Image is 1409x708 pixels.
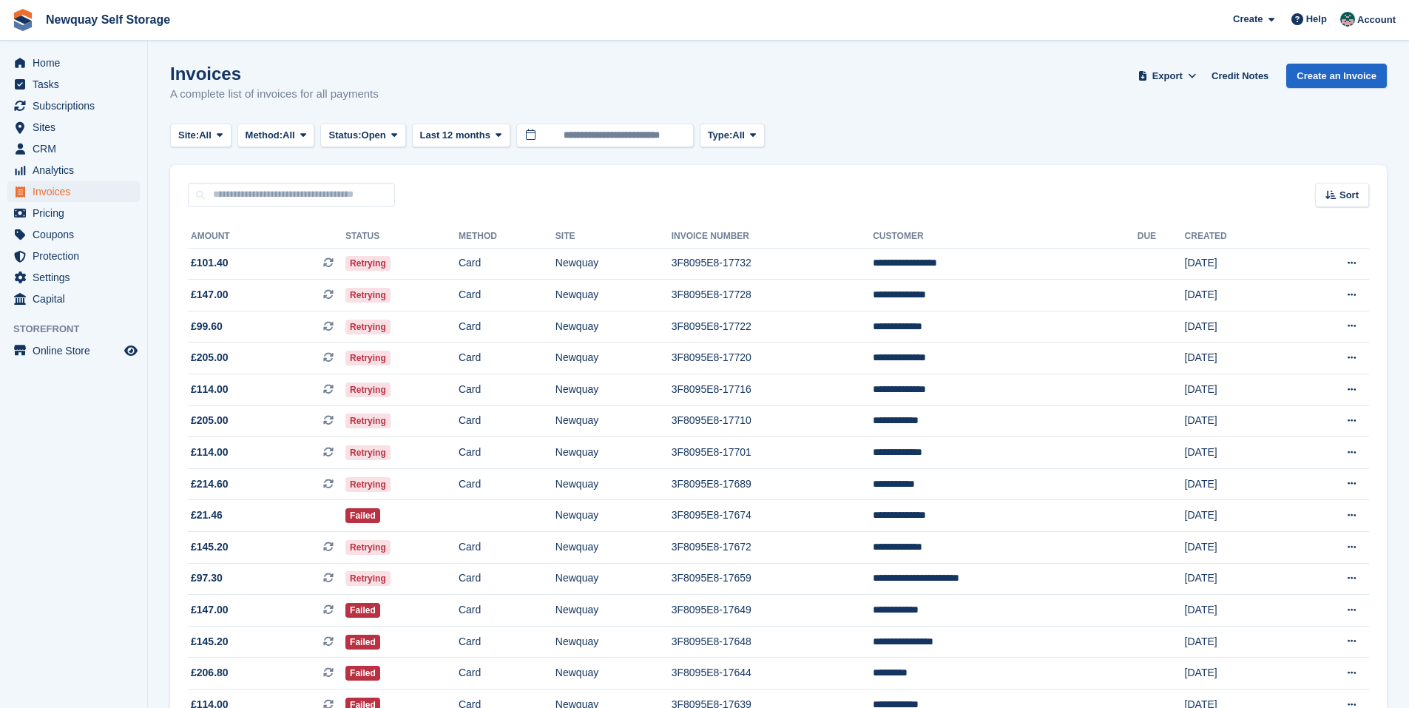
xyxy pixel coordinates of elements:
img: Tina [1340,12,1355,27]
td: Newquay [555,500,672,532]
td: Newquay [555,437,672,469]
button: Method: All [237,124,315,148]
a: menu [7,117,140,138]
th: Due [1138,225,1185,249]
span: £21.46 [191,508,223,523]
span: Retrying [345,571,391,586]
td: Card [459,280,555,311]
span: Retrying [345,320,391,334]
span: £99.60 [191,319,223,334]
a: menu [7,289,140,309]
span: Retrying [345,256,391,271]
span: £147.00 [191,602,229,618]
button: Last 12 months [412,124,510,148]
td: [DATE] [1185,563,1291,595]
td: 3F8095E8-17649 [672,595,873,627]
span: Create [1233,12,1263,27]
a: Create an Invoice [1286,64,1387,88]
span: £205.00 [191,350,229,365]
td: Newquay [555,468,672,500]
td: [DATE] [1185,311,1291,343]
th: Created [1185,225,1291,249]
a: menu [7,246,140,266]
span: £114.00 [191,382,229,397]
td: 3F8095E8-17659 [672,563,873,595]
td: 3F8095E8-17722 [672,311,873,343]
th: Amount [188,225,345,249]
span: Sort [1339,188,1359,203]
span: Help [1306,12,1327,27]
td: 3F8095E8-17689 [672,468,873,500]
td: [DATE] [1185,374,1291,406]
span: All [732,128,745,143]
span: Export [1152,69,1183,84]
td: Card [459,468,555,500]
span: £214.60 [191,476,229,492]
td: Card [459,248,555,280]
td: [DATE] [1185,405,1291,437]
button: Type: All [700,124,765,148]
span: Home [33,53,121,73]
a: menu [7,224,140,245]
td: Card [459,626,555,658]
th: Site [555,225,672,249]
td: Card [459,437,555,469]
span: Retrying [345,351,391,365]
span: Tasks [33,74,121,95]
td: [DATE] [1185,437,1291,469]
span: Retrying [345,445,391,460]
span: £206.80 [191,665,229,681]
button: Status: Open [320,124,405,148]
span: Failed [345,635,380,650]
th: Status [345,225,459,249]
td: 3F8095E8-17672 [672,532,873,564]
td: 3F8095E8-17732 [672,248,873,280]
span: CRM [33,138,121,159]
span: Failed [345,666,380,681]
span: Sites [33,117,121,138]
td: 3F8095E8-17710 [672,405,873,437]
td: Card [459,595,555,627]
th: Method [459,225,555,249]
span: £114.00 [191,445,229,460]
span: Last 12 months [420,128,490,143]
span: Open [362,128,386,143]
td: [DATE] [1185,595,1291,627]
span: £97.30 [191,570,223,586]
td: 3F8095E8-17644 [672,658,873,690]
span: Online Store [33,340,121,361]
span: £145.20 [191,634,229,650]
td: 3F8095E8-17720 [672,343,873,374]
td: [DATE] [1185,532,1291,564]
td: [DATE] [1185,500,1291,532]
a: menu [7,203,140,223]
span: Failed [345,603,380,618]
td: 3F8095E8-17728 [672,280,873,311]
span: Account [1357,13,1396,27]
a: menu [7,160,140,181]
td: [DATE] [1185,280,1291,311]
td: Card [459,563,555,595]
span: Subscriptions [33,95,121,116]
a: Newquay Self Storage [40,7,176,32]
td: Card [459,658,555,690]
td: [DATE] [1185,343,1291,374]
span: Type: [708,128,733,143]
a: Preview store [122,342,140,360]
span: Pricing [33,203,121,223]
span: £205.00 [191,413,229,428]
td: [DATE] [1185,658,1291,690]
td: [DATE] [1185,468,1291,500]
h1: Invoices [170,64,379,84]
td: Card [459,532,555,564]
a: menu [7,138,140,159]
td: Newquay [555,626,672,658]
button: Export [1135,64,1200,88]
td: 3F8095E8-17716 [672,374,873,406]
a: menu [7,53,140,73]
img: stora-icon-8386f47178a22dfd0bd8f6a31ec36ba5ce8667c1dd55bd0f319d3a0aa187defe.svg [12,9,34,31]
span: Capital [33,289,121,309]
td: Newquay [555,658,672,690]
td: 3F8095E8-17701 [672,437,873,469]
td: Card [459,405,555,437]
